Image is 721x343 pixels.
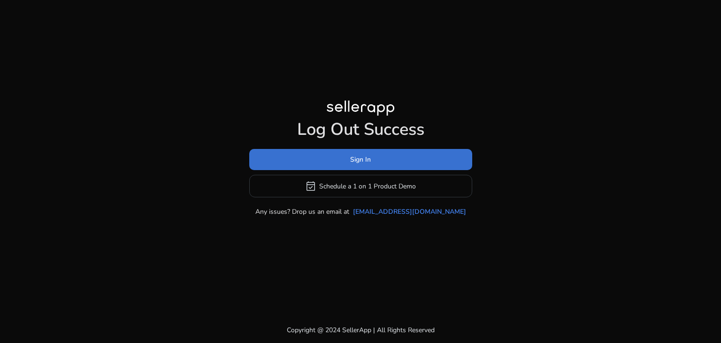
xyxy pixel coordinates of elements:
a: [EMAIL_ADDRESS][DOMAIN_NAME] [353,207,466,217]
button: Sign In [249,149,472,170]
span: event_available [305,180,316,192]
p: Any issues? Drop us an email at [255,207,349,217]
h1: Log Out Success [249,119,472,140]
span: Sign In [350,155,371,164]
button: event_availableSchedule a 1 on 1 Product Demo [249,175,472,197]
